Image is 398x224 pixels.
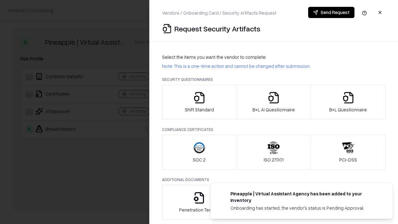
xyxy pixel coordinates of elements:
[162,63,386,69] p: Note: This is a one-time action and cannot be changed after submission.
[218,190,225,198] img: trypineapple.com
[264,156,284,163] p: ISO 27001
[162,135,237,170] button: SOC 2
[311,135,386,170] button: PCI-DSS
[162,185,237,220] button: Penetration Testing
[162,10,276,16] p: Vendors / Onboarding Card / Security Artifacts Request
[311,85,386,119] button: B+L Questionnaire
[329,106,367,113] p: B+L Questionnaire
[339,156,357,163] p: PCI-DSS
[162,77,386,82] p: Security Questionnaires
[162,177,386,182] p: Additional Documents
[236,85,311,119] button: B+L AI Questionnaire
[162,85,237,119] button: Shift Standard
[230,190,378,203] div: Pineapple | Virtual Assistant Agency has been added to your inventory
[174,24,260,34] p: Request Security Artifacts
[185,106,214,113] p: Shift Standard
[162,127,386,132] p: Compliance Certificates
[179,207,219,213] p: Penetration Testing
[162,54,386,60] p: Select the items you want the vendor to complete:
[230,205,378,211] div: Onboarding has started, the vendor's status is Pending Approval.
[308,7,354,18] button: Send Request
[252,106,295,113] p: B+L AI Questionnaire
[193,156,206,163] p: SOC 2
[236,135,311,170] button: ISO 27001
